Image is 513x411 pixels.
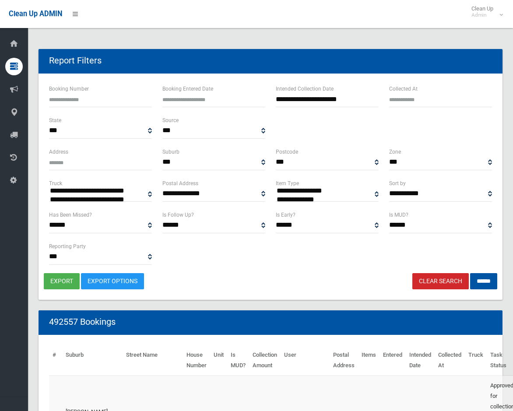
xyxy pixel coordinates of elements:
[81,273,144,289] a: Export Options
[49,147,68,157] label: Address
[49,84,89,94] label: Booking Number
[9,10,62,18] span: Clean Up ADMIN
[330,345,358,376] th: Postal Address
[406,345,435,376] th: Intended Date
[467,5,502,18] span: Clean Up
[49,179,62,188] label: Truck
[358,345,379,376] th: Items
[435,345,465,376] th: Collected At
[281,345,330,376] th: User
[62,345,123,376] th: Suburb
[465,345,487,376] th: Truck
[44,273,80,289] button: export
[183,345,210,376] th: House Number
[210,345,227,376] th: Unit
[39,313,126,330] header: 492557 Bookings
[379,345,406,376] th: Entered
[249,345,281,376] th: Collection Amount
[471,12,493,18] small: Admin
[389,84,418,94] label: Collected At
[123,345,183,376] th: Street Name
[227,345,249,376] th: Is MUD?
[162,84,213,94] label: Booking Entered Date
[39,52,112,69] header: Report Filters
[49,345,62,376] th: #
[412,273,469,289] a: Clear Search
[276,179,299,188] label: Item Type
[276,84,334,94] label: Intended Collection Date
